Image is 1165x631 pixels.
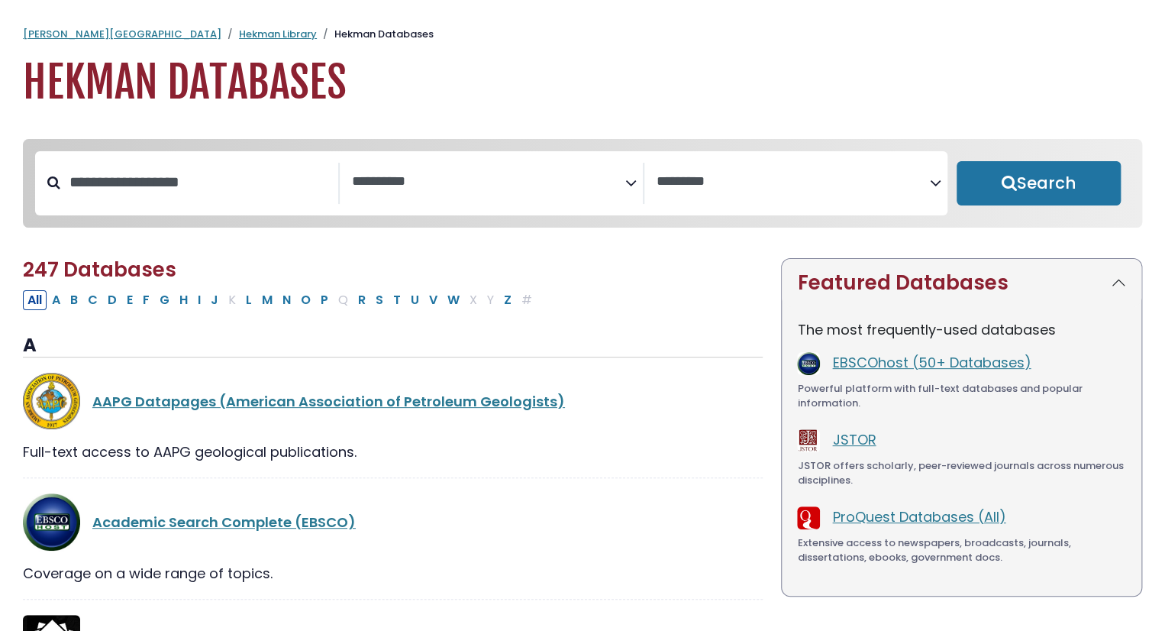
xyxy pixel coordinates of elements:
a: JSTOR [832,430,876,449]
button: Filter Results P [316,290,333,310]
button: Filter Results T [389,290,405,310]
button: Filter Results G [155,290,174,310]
h3: A [23,335,763,358]
a: [PERSON_NAME][GEOGRAPHIC_DATA] [23,27,221,41]
div: Powerful platform with full-text databases and popular information. [797,381,1126,411]
button: Filter Results I [193,290,205,310]
a: AAPG Datapages (American Association of Petroleum Geologists) [92,392,565,411]
div: JSTOR offers scholarly, peer-reviewed journals across numerous disciplines. [797,458,1126,488]
button: Filter Results W [443,290,464,310]
nav: Search filters [23,139,1142,228]
div: Extensive access to newspapers, broadcasts, journals, dissertations, ebooks, government docs. [797,536,1126,565]
button: Filter Results Z [499,290,516,310]
button: Filter Results M [257,290,277,310]
a: Hekman Library [239,27,317,41]
button: Filter Results H [175,290,192,310]
li: Hekman Databases [317,27,434,42]
a: Academic Search Complete (EBSCO) [92,513,356,532]
h1: Hekman Databases [23,57,1142,108]
input: Search database by title or keyword [60,170,338,195]
button: Filter Results E [122,290,137,310]
button: Filter Results B [66,290,82,310]
a: EBSCOhost (50+ Databases) [832,353,1031,372]
a: ProQuest Databases (All) [832,507,1005,526]
button: Filter Results J [206,290,223,310]
button: Filter Results U [406,290,424,310]
div: Alpha-list to filter by first letter of database name [23,290,538,309]
button: Submit for Search Results [957,161,1121,205]
button: Filter Results R [353,290,370,310]
button: Filter Results D [103,290,121,310]
nav: breadcrumb [23,27,1142,42]
button: Filter Results N [278,290,295,310]
button: Featured Databases [782,259,1141,307]
textarea: Search [352,174,625,190]
button: Filter Results L [241,290,257,310]
button: All [23,290,47,310]
button: Filter Results S [371,290,388,310]
p: The most frequently-used databases [797,319,1126,340]
span: 247 Databases [23,256,176,283]
button: Filter Results O [296,290,315,310]
button: Filter Results A [47,290,65,310]
button: Filter Results C [83,290,102,310]
div: Full-text access to AAPG geological publications. [23,442,763,462]
textarea: Search [657,174,930,190]
button: Filter Results V [424,290,442,310]
div: Coverage on a wide range of topics. [23,563,763,584]
button: Filter Results F [138,290,154,310]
